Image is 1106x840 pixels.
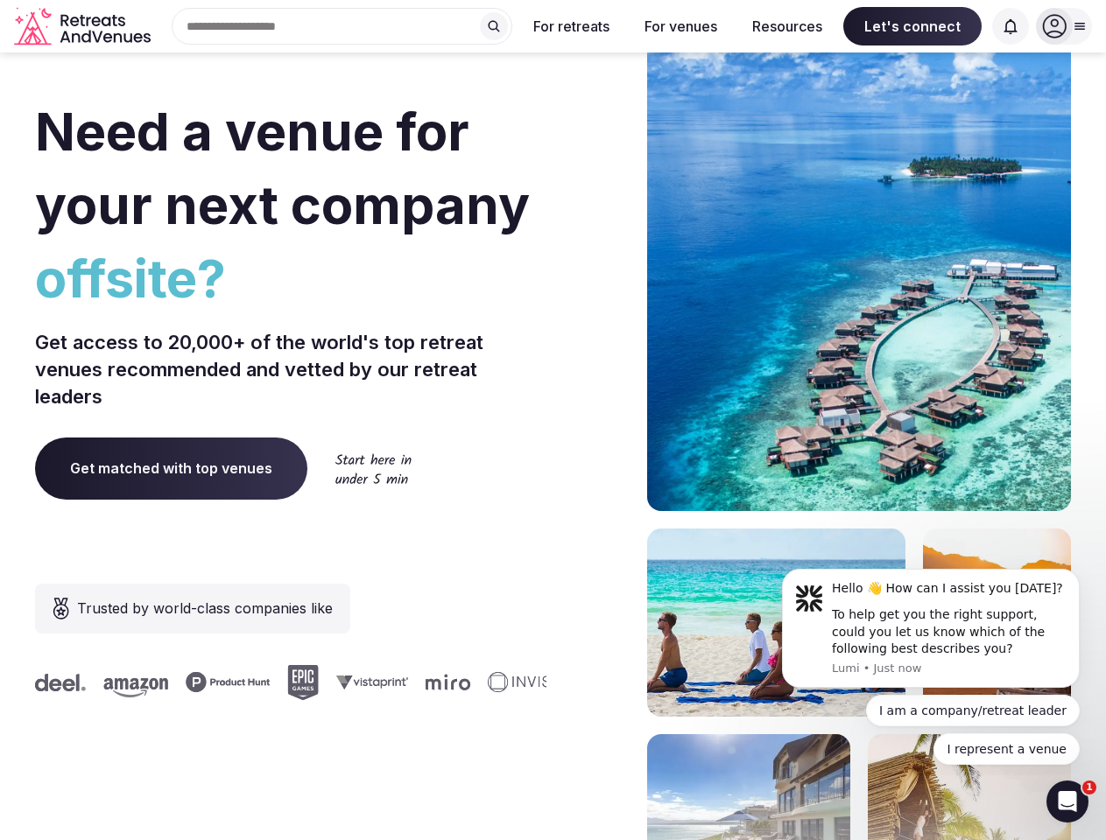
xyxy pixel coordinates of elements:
a: Get matched with top venues [35,437,307,499]
svg: Retreats and Venues company logo [14,7,154,46]
button: Resources [738,7,836,45]
a: Visit the homepage [14,7,154,46]
span: 1 [1082,780,1096,794]
svg: Vistaprint company logo [331,675,403,689]
iframe: Intercom live chat [1046,780,1088,822]
img: woman sitting in back of truck with camels [923,528,1071,717]
span: offsite? [35,241,546,315]
span: Let's connect [843,7,982,45]
iframe: Intercom notifications message [756,553,1106,775]
svg: Epic Games company logo [282,665,313,700]
button: For retreats [519,7,623,45]
svg: Invisible company logo [483,672,579,693]
img: yoga on tropical beach [647,528,905,717]
svg: Miro company logo [420,674,465,690]
button: For venues [630,7,731,45]
p: Get access to 20,000+ of the world's top retreat venues recommended and vetted by our retreat lea... [35,329,546,409]
span: Trusted by world-class companies like [77,598,333,619]
img: Start here in under 5 min [335,453,412,484]
span: Need a venue for your next company [35,100,530,236]
svg: Deel company logo [30,674,81,691]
